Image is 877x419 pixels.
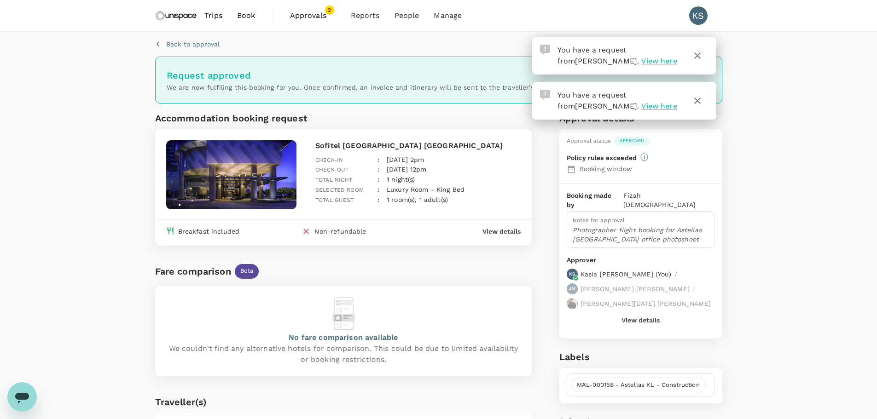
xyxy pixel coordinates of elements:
span: Book [237,10,256,21]
p: Luxury Room - King Bed [387,185,465,194]
img: avatar-66beb14e4999c.jpeg [567,298,578,309]
div: KS [689,6,708,25]
p: [DATE] 2pm [387,155,424,164]
img: hotel-alternative-empty-logo [332,297,354,330]
p: Approver [567,255,715,265]
button: Back to approval [155,40,220,49]
iframe: Button to launch messaging window [7,382,37,412]
span: Check-in [315,157,343,163]
button: View details [621,316,660,324]
p: Photographer flight booking for Astellas [GEOGRAPHIC_DATA] office photoshoot [573,225,709,244]
span: Manage [434,10,462,21]
span: Selected room [315,187,364,193]
p: KS [569,271,575,277]
button: View details [482,227,521,236]
span: Reports [351,10,380,21]
div: Approval status [567,137,610,146]
div: : [370,167,379,185]
div: : [370,157,379,175]
span: View here [641,57,677,65]
p: Kasia [PERSON_NAME] ( You ) [581,270,672,279]
p: [PERSON_NAME][DATE] [PERSON_NAME] [581,299,711,308]
span: Total guest [315,197,354,203]
span: You have a request from . [558,91,639,110]
p: [PERSON_NAME] [PERSON_NAME] [581,284,690,293]
span: Trips [204,10,222,21]
p: Policy rules exceeded [567,153,637,162]
span: Beta [235,267,259,276]
img: Unispace [155,6,197,26]
p: No fare comparison available [289,332,398,343]
h6: Traveller(s) [155,395,532,409]
span: MAL-00015B - Astellas KL - Construction [571,381,705,390]
p: 1 room(s), 1 adult(s) [387,195,448,204]
span: Check-out [315,166,348,173]
div: : [370,178,379,195]
span: View here [641,102,677,110]
p: / [674,270,677,279]
p: [DATE] 12pm [387,165,427,174]
img: Approval Request [540,45,550,55]
div: : [370,188,379,205]
p: We couldn't find any alternative hotels for comparison. This could be due to limited availability... [166,343,521,365]
span: People [395,10,419,21]
span: [PERSON_NAME] [575,57,637,65]
span: Approved [614,138,650,144]
img: hotel [166,140,297,209]
span: Total night [315,177,353,183]
div: Non-refundable [314,227,366,238]
p: / [692,284,695,293]
h6: Accommodation booking request [155,111,342,126]
p: 1 night(s) [387,175,415,184]
p: JM [569,286,575,292]
div: Fare comparison [155,264,231,279]
h6: Labels [559,350,722,364]
span: [PERSON_NAME] [575,102,637,110]
span: 2 [325,6,334,15]
div: Breakfast included [178,227,240,236]
h6: Request approved [167,68,711,83]
p: Booking made by [567,191,623,209]
p: Fizah [DEMOGRAPHIC_DATA] [623,191,714,209]
span: You have a request from . [558,46,639,65]
span: Notes for approval [573,217,625,224]
p: We are now fulfiling this booking for you. Once confirmed, an invoice and itinerary will be sent ... [167,83,711,92]
img: Approval Request [540,90,550,100]
p: Sofitel [GEOGRAPHIC_DATA] [GEOGRAPHIC_DATA] [315,140,521,151]
p: Booking window [580,164,715,173]
div: : [370,148,379,165]
p: Back to approval [166,40,220,49]
span: Approvals [290,10,336,21]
